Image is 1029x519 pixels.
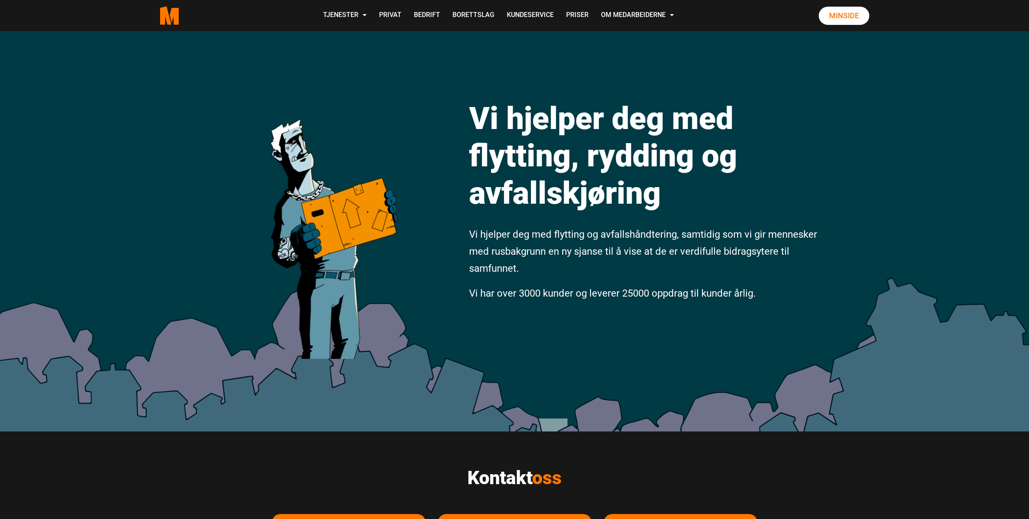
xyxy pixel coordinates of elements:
a: Bedrift [408,1,446,30]
span: Vi har over 3000 kunder og leverer 25000 oppdrag til kunder årlig. [469,288,756,299]
a: Minside [819,7,869,25]
span: oss [532,467,562,489]
span: Vi hjelper deg med flytting og avfallshåndtering, samtidig som vi gir mennesker med rusbakgrunn e... [469,229,817,274]
a: Kundeservice [501,1,560,30]
h1: Vi hjelper deg med flytting, rydding og avfallskjøring [469,100,820,212]
a: Privat [373,1,408,30]
a: Priser [560,1,595,30]
a: Borettslag [446,1,501,30]
a: Om Medarbeiderne [595,1,680,30]
a: Tjenester [317,1,373,30]
img: medarbeiderne man icon optimized [262,81,405,359]
h2: Kontakt [272,467,757,489]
